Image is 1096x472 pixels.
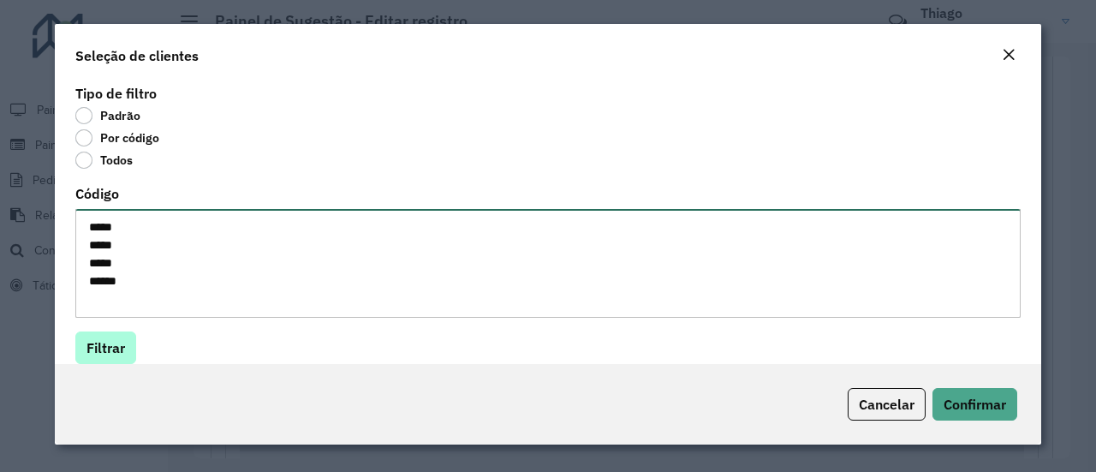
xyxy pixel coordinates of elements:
h4: Seleção de clientes [75,45,199,66]
label: Por código [75,129,159,146]
em: Fechar [1002,48,1016,62]
label: Todos [75,152,133,169]
button: Filtrar [75,332,136,364]
label: Código [75,183,119,204]
label: Tipo de filtro [75,83,157,104]
button: Close [997,45,1021,67]
button: Cancelar [848,388,926,421]
button: Confirmar [932,388,1017,421]
label: Padrão [75,107,140,124]
span: Confirmar [944,396,1006,413]
span: Cancelar [859,396,914,413]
